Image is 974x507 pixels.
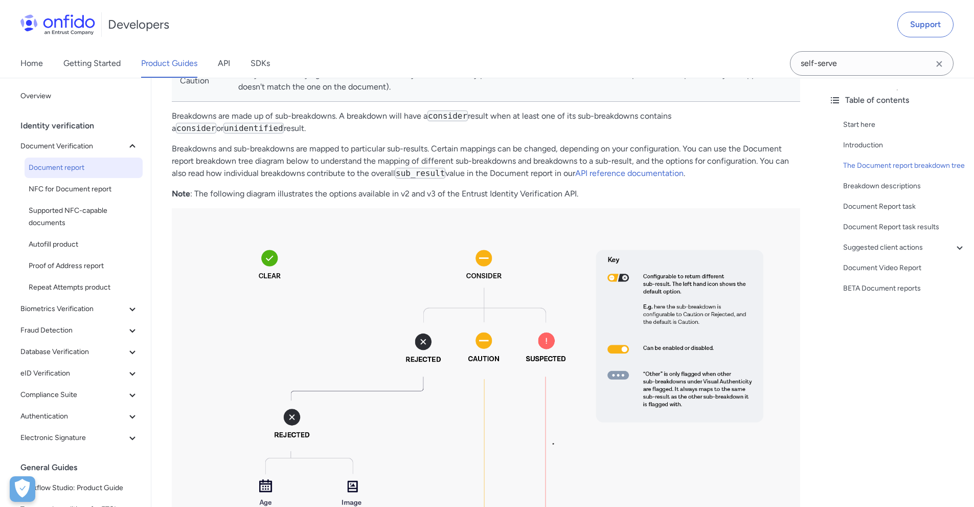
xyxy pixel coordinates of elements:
[16,406,143,427] button: Authentication
[251,49,270,78] a: SDKs
[16,428,143,448] button: Electronic Signature
[16,478,143,498] a: Workflow Studio: Product Guide
[25,256,143,276] a: Proof of Address report
[10,476,35,502] div: Cookie Preferences
[29,260,139,272] span: Proof of Address report
[575,168,684,178] a: API reference documentation
[20,482,139,494] span: Workflow Studio: Product Guide
[427,111,468,121] code: consider
[843,201,966,213] a: Document Report task
[16,342,143,362] button: Database Verification
[20,324,126,337] span: Fraud Detection
[25,179,143,200] a: NFC for Document report
[25,277,143,298] a: Repeat Attempts product
[141,49,197,78] a: Product Guides
[172,188,800,200] p: : The following diagram illustrates the options available in v2 and v3 of the Entrust Identity Ve...
[843,282,966,295] a: BETA Document reports
[897,12,954,37] a: Support
[843,139,966,151] a: Introduction
[29,205,139,229] span: Supported NFC-capable documents
[843,119,966,131] a: Start here
[230,60,800,102] td: If any other underlying verifications fail, but they don't necessarily point to a fraudulent docu...
[20,49,43,78] a: Home
[20,367,126,380] span: eID Verification
[843,180,966,192] a: Breakdown descriptions
[790,51,954,76] input: Onfido search input field
[829,94,966,106] div: Table of contents
[395,168,445,179] code: sub_result
[29,162,139,174] span: Document report
[25,201,143,233] a: Supported NFC-capable documents
[176,123,216,134] code: consider
[20,410,126,423] span: Authentication
[933,58,945,70] svg: Clear search field button
[843,262,966,274] a: Document Video Report
[223,123,284,134] code: unidentified
[25,158,143,178] a: Document report
[20,389,126,401] span: Compliance Suite
[172,60,230,102] td: Caution
[20,346,126,358] span: Database Verification
[63,49,121,78] a: Getting Started
[16,86,143,106] a: Overview
[172,143,800,180] p: Breakdowns and sub-breakdowns are mapped to particular sub-results. Certain mappings can be chang...
[20,90,139,102] span: Overview
[843,221,966,233] a: Document Report task results
[16,363,143,384] button: eID Verification
[29,281,139,294] span: Repeat Attempts product
[218,49,230,78] a: API
[20,140,126,152] span: Document Verification
[20,14,95,35] img: Onfido Logo
[16,136,143,157] button: Document Verification
[16,320,143,341] button: Fraud Detection
[20,432,126,444] span: Electronic Signature
[108,16,169,33] h1: Developers
[25,234,143,255] a: Autofill product
[16,385,143,405] button: Compliance Suite
[20,457,147,478] div: General Guides
[843,160,966,172] a: The Document report breakdown tree
[10,476,35,502] button: Open Preferences
[20,303,126,315] span: Biometrics Verification
[29,183,139,195] span: NFC for Document report
[172,110,800,135] p: Breakdowns are made up of sub-breakdowns. A breakdown will have a result when at least one of its...
[20,116,147,136] div: Identity verification
[172,189,190,199] strong: Note
[29,238,139,251] span: Autofill product
[16,299,143,319] button: Biometrics Verification
[843,241,966,254] a: Suggested client actions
